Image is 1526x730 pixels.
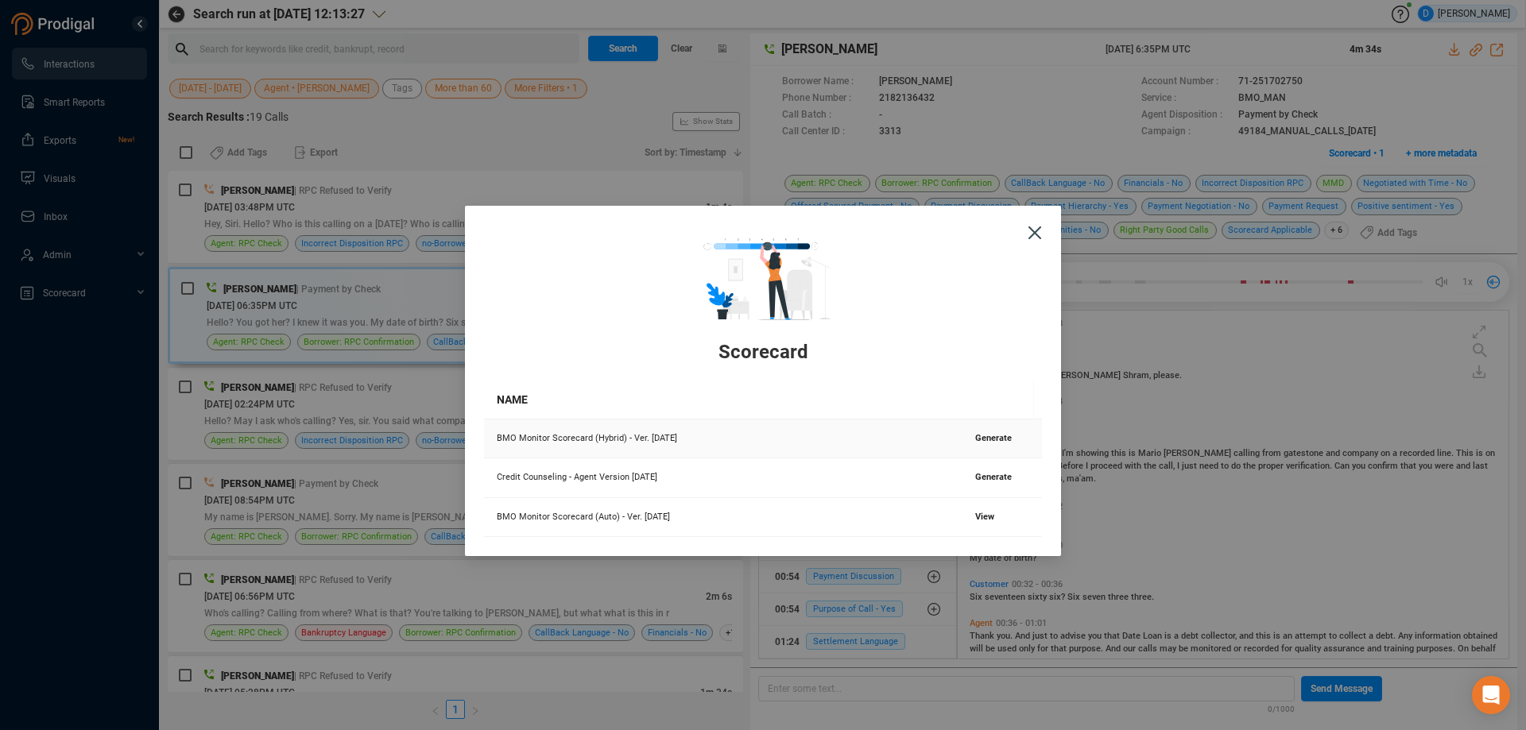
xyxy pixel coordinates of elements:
span: View [975,512,994,522]
span: Scorecard [484,338,1042,368]
button: Close [1009,206,1061,258]
span: Generate [975,472,1012,482]
div: Open Intercom Messenger [1472,676,1510,714]
span: BMO Monitor Scorecard (Auto) - Ver. [DATE] [497,512,670,522]
span: Credit Counseling - Agent Version [DATE] [497,472,657,482]
th: Name [484,380,955,419]
span: BMO Monitor Scorecard (Hybrid) - Ver. [DATE] [497,433,677,443]
span: Generate [975,433,1012,443]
